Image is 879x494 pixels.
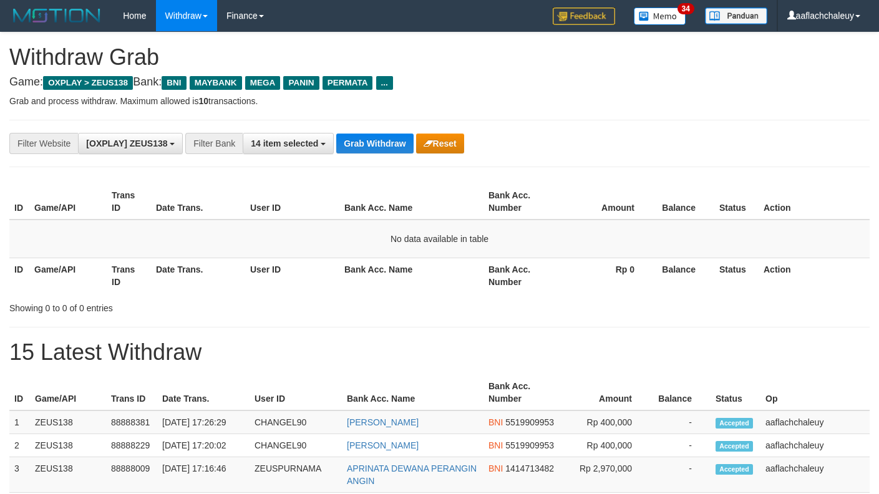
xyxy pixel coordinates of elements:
img: panduan.png [705,7,767,24]
img: Feedback.jpg [553,7,615,25]
span: [OXPLAY] ZEUS138 [86,138,167,148]
th: Bank Acc. Number [483,184,561,220]
th: Status [714,258,759,293]
th: Balance [653,184,714,220]
td: - [651,457,711,493]
td: ZEUS138 [30,410,106,434]
td: 2 [9,434,30,457]
span: BNI [488,440,503,450]
img: Button%20Memo.svg [634,7,686,25]
th: Game/API [29,184,107,220]
td: aaflachchaleuy [760,410,870,434]
span: BNI [488,417,503,427]
th: Bank Acc. Number [483,375,560,410]
th: User ID [245,184,339,220]
th: Bank Acc. Name [342,375,483,410]
button: 14 item selected [243,133,334,154]
td: ZEUSPURNAMA [250,457,342,493]
th: Action [759,258,870,293]
td: CHANGEL90 [250,410,342,434]
span: Accepted [716,441,753,452]
strong: 10 [198,96,208,106]
div: Filter Bank [185,133,243,154]
td: 88888229 [106,434,157,457]
span: ... [376,76,393,90]
th: Amount [561,184,653,220]
th: Amount [560,375,651,410]
td: [DATE] 17:20:02 [157,434,250,457]
th: Status [711,375,760,410]
th: Game/API [29,258,107,293]
div: Filter Website [9,133,78,154]
a: [PERSON_NAME] [347,417,419,427]
h4: Game: Bank: [9,76,870,89]
td: 1 [9,410,30,434]
span: OXPLAY > ZEUS138 [43,76,133,90]
span: Copy 5519909953 to clipboard [505,440,554,450]
th: Bank Acc. Name [339,258,483,293]
th: Date Trans. [151,184,245,220]
h1: Withdraw Grab [9,45,870,70]
th: Trans ID [106,375,157,410]
th: Date Trans. [151,258,245,293]
th: Balance [653,258,714,293]
td: aaflachchaleuy [760,457,870,493]
a: APRINATA DEWANA PERANGIN ANGIN [347,463,477,486]
th: Game/API [30,375,106,410]
td: ZEUS138 [30,434,106,457]
th: Date Trans. [157,375,250,410]
td: CHANGEL90 [250,434,342,457]
p: Grab and process withdraw. Maximum allowed is transactions. [9,95,870,107]
td: Rp 400,000 [560,434,651,457]
th: ID [9,258,29,293]
span: Copy 1414713482 to clipboard [505,463,554,473]
td: ZEUS138 [30,457,106,493]
td: 3 [9,457,30,493]
span: MAYBANK [190,76,242,90]
img: MOTION_logo.png [9,6,104,25]
th: Balance [651,375,711,410]
td: 88888381 [106,410,157,434]
th: Bank Acc. Number [483,258,561,293]
th: Rp 0 [561,258,653,293]
th: Status [714,184,759,220]
span: MEGA [245,76,281,90]
span: PANIN [283,76,319,90]
td: 88888009 [106,457,157,493]
span: Accepted [716,418,753,429]
div: Showing 0 to 0 of 0 entries [9,297,357,314]
span: Accepted [716,464,753,475]
td: Rp 2,970,000 [560,457,651,493]
th: User ID [245,258,339,293]
th: ID [9,184,29,220]
td: Rp 400,000 [560,410,651,434]
h1: 15 Latest Withdraw [9,340,870,365]
span: 14 item selected [251,138,318,148]
td: [DATE] 17:26:29 [157,410,250,434]
span: 34 [677,3,694,14]
td: - [651,410,711,434]
th: ID [9,375,30,410]
span: Copy 5519909953 to clipboard [505,417,554,427]
th: Action [759,184,870,220]
th: Op [760,375,870,410]
th: User ID [250,375,342,410]
button: Grab Withdraw [336,133,413,153]
td: - [651,434,711,457]
th: Bank Acc. Name [339,184,483,220]
button: Reset [416,133,464,153]
span: PERMATA [323,76,373,90]
th: Trans ID [107,184,151,220]
button: [OXPLAY] ZEUS138 [78,133,183,154]
td: No data available in table [9,220,870,258]
a: [PERSON_NAME] [347,440,419,450]
td: [DATE] 17:16:46 [157,457,250,493]
span: BNI [488,463,503,473]
th: Trans ID [107,258,151,293]
span: BNI [162,76,186,90]
td: aaflachchaleuy [760,434,870,457]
